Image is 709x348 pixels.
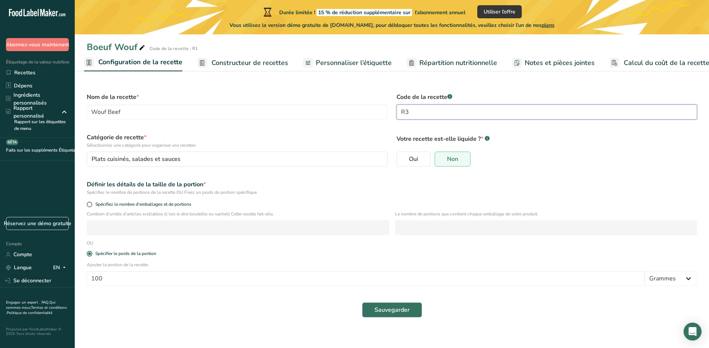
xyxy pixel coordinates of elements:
[6,41,69,49] span: Abonnez-vous maintenant
[684,323,702,341] div: Ouvrez Intercom Messenger
[6,139,18,145] div: BÊTA
[87,261,697,268] p: Ajouter la portion de la recette.
[14,118,69,132] font: Rapport sur les étiquettes de menu
[512,55,595,71] a: Notes et pièces jointes
[525,58,595,68] span: Notes et pièces jointes
[98,57,182,67] span: Configuration de la recette
[13,277,51,285] font: Se déconnecter
[419,58,497,68] span: Répartition nutritionnelle
[409,155,418,163] span: Oui
[82,240,98,246] div: OU
[87,180,203,189] font: Définir les détails de la taille de la portion
[14,69,36,77] font: Recettes
[53,264,60,271] font: EN
[279,9,465,16] font: Durée limitée !
[407,55,497,71] a: Répartition nutritionnelle
[447,155,458,163] span: Non
[87,133,144,142] font: Catégorie de recette
[6,38,69,51] button: Abonnez-vous maintenant
[6,217,69,230] a: Réservez une démo gratuite
[84,54,182,72] a: Configuration de la recette
[542,22,555,29] span: plans
[87,93,136,101] font: Nom de la recette
[6,327,69,336] div: Propulsé par FoodLabelMaker © 2025 Tous droits réservés
[374,305,410,314] span: Sauvegarder
[87,152,388,167] button: Plats cuisinés, salades et sauces
[303,55,392,71] a: Personnaliser l’étiquette
[13,91,69,107] font: Ingrédients personnalisés
[362,302,422,317] button: Sauvegarder
[197,55,288,71] a: Constructeur de recettes
[87,40,138,54] font: Boeuf Wouf
[397,105,697,119] input: Tapez votre code de recette ici
[87,189,697,196] div: Spécifiez le nombre de portions de la recette OU Fixez un poids de portion spécifique
[477,5,522,18] button: Utiliser l’offre
[92,155,181,164] span: Plats cuisinés, salades et sauces
[87,105,388,119] input: Tapez le nom de votre recette ici
[13,104,60,120] font: Rapport personnalisé
[149,45,198,52] div: Code de la recette : R1
[316,58,392,68] span: Personnaliser l’étiquette
[6,147,80,153] font: Faits sur les suppléments Étiquetage
[6,300,40,305] a: Engagez un expert .
[92,202,191,207] span: Spécifiez le nombre d’emballages et de portions
[13,251,32,258] font: Compte
[484,8,515,16] span: Utiliser l’offre
[95,251,156,257] div: Spécifier le poids de la portion
[87,211,389,217] p: Combien d’unités d’articles scellables (c’est-à-dire bouteille ou sachet) Cette recette fait-elle.
[212,58,288,68] span: Constructeur de recettes
[41,300,49,305] a: FAQ.
[415,9,465,16] span: l’abonnement annuel
[229,22,555,29] font: Vous utilisez la version démo gratuite de [DOMAIN_NAME], pour débloquer toutes les fonctionnalité...
[397,93,447,101] font: Code de la recette
[14,82,33,90] font: Dépens
[87,271,645,286] input: Tapez votre portion ici
[14,264,32,271] font: Langue
[397,135,481,143] font: Votre recette est-elle liquide ?
[6,300,55,310] a: Qui sommes-nous.
[6,305,67,316] a: Termes et conditions .
[7,310,52,316] a: Politique de confidentialité
[395,211,697,217] p: Le nombre de portions que contient chaque emballage de votre produit.
[87,142,388,149] p: Sélectionnez une catégorie pour organiser vos recettes
[317,9,412,16] span: 15 % de réduction supplémentaire sur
